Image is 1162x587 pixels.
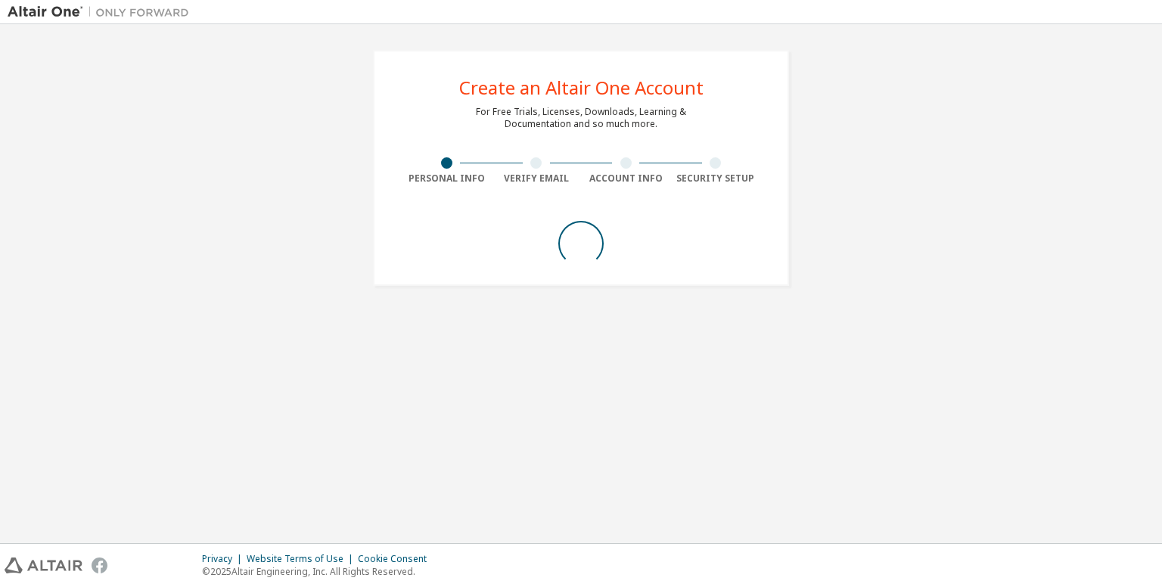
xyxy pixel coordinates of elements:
p: © 2025 Altair Engineering, Inc. All Rights Reserved. [202,565,436,578]
div: Account Info [581,172,671,185]
div: Personal Info [402,172,492,185]
div: Cookie Consent [358,553,436,565]
div: Verify Email [492,172,582,185]
div: Privacy [202,553,247,565]
div: Security Setup [671,172,761,185]
img: facebook.svg [92,557,107,573]
img: Altair One [8,5,197,20]
div: Create an Altair One Account [459,79,704,97]
img: altair_logo.svg [5,557,82,573]
div: For Free Trials, Licenses, Downloads, Learning & Documentation and so much more. [476,106,686,130]
div: Website Terms of Use [247,553,358,565]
